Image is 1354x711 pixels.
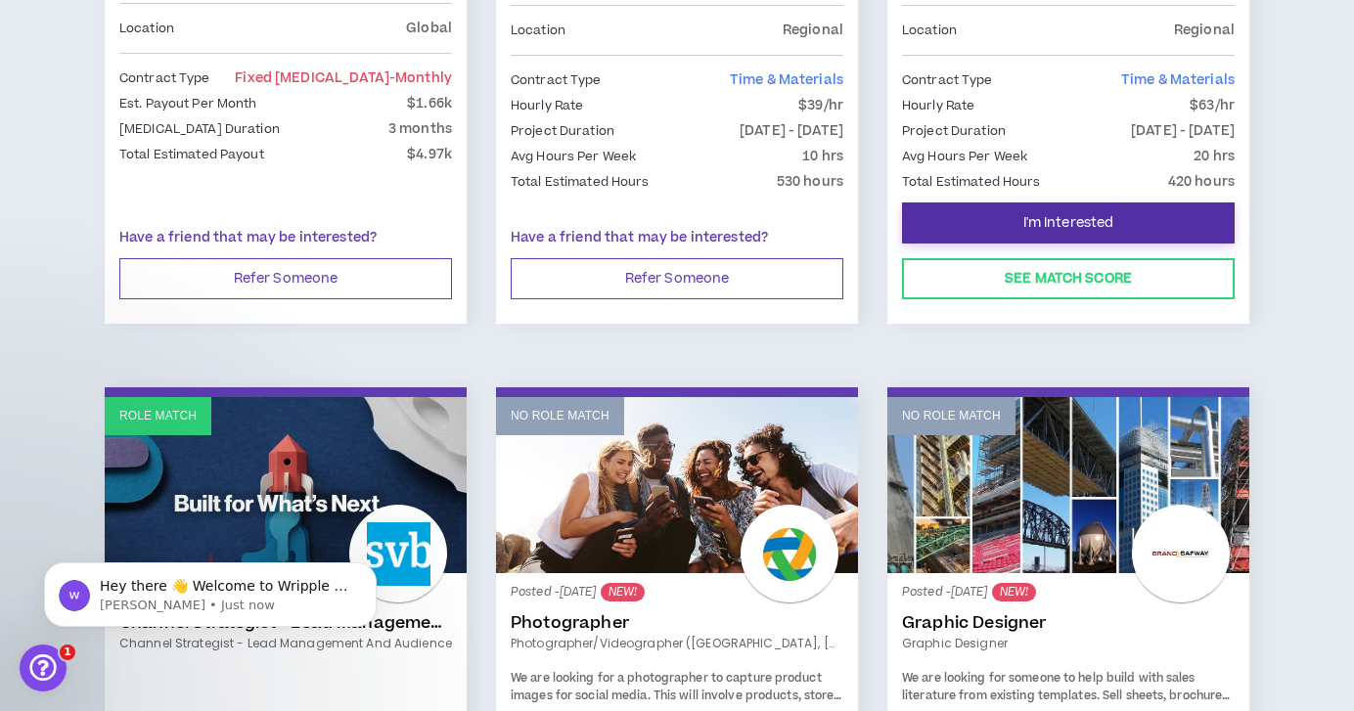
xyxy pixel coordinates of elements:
[1194,146,1235,167] p: 20 hrs
[235,68,452,88] span: Fixed [MEDICAL_DATA]
[43,580,87,594] span: Home
[162,580,230,594] span: Messages
[1023,214,1114,233] span: I'm Interested
[902,635,1235,652] a: Graphic Designer
[1131,120,1235,142] p: [DATE] - [DATE]
[511,613,843,633] a: Photographer
[261,531,391,609] button: Help
[902,120,1006,142] p: Project Duration
[902,202,1235,244] button: I'm Interested
[39,37,74,68] img: logo
[902,20,957,41] p: Location
[388,118,452,140] p: 3 months
[389,68,452,88] span: - monthly
[902,146,1027,167] p: Avg Hours Per Week
[105,397,467,573] a: Role Match
[1168,171,1235,193] p: 420 hours
[511,120,614,142] p: Project Duration
[337,31,372,67] div: Close
[902,69,993,91] p: Contract Type
[119,144,264,165] p: Total Estimated Payout
[40,300,327,321] div: We'll be back online [DATE]
[60,644,75,660] span: 1
[119,407,197,425] p: Role Match
[39,205,352,239] p: How can we help?
[40,280,327,300] div: Send us a message
[511,146,636,167] p: Avg Hours Per Week
[902,407,1001,425] p: No Role Match
[511,20,565,41] p: Location
[740,120,843,142] p: [DATE] - [DATE]
[39,139,352,205] p: Hi [PERSON_NAME] !
[407,93,452,114] p: $1.66k
[783,20,843,41] p: Regional
[730,70,843,90] span: Time & Materials
[511,670,822,704] span: We are looking for a photographer to capture product images for social media.
[119,67,210,89] p: Contract Type
[20,644,67,691] iframe: Intercom live chat
[511,635,843,652] a: Photographer/Videographer ([GEOGRAPHIC_DATA], [GEOGRAPHIC_DATA])
[511,407,609,425] p: No Role Match
[266,31,305,70] div: Profile image for Gabriella
[119,258,452,299] button: Refer Someone
[511,69,602,91] p: Contract Type
[511,171,650,193] p: Total Estimated Hours
[119,93,257,114] p: Est. Payout Per Month
[902,258,1235,299] button: See Match Score
[119,228,452,248] p: Have a friend that may be interested?
[15,521,406,658] iframe: Intercom notifications message
[511,228,843,248] p: Have a friend that may be interested?
[496,397,858,573] a: No Role Match
[887,397,1249,573] a: No Role Match
[902,583,1235,601] p: Posted - [DATE]
[119,18,174,39] p: Location
[798,95,843,116] p: $39/hr
[902,171,1041,193] p: Total Estimated Hours
[406,18,452,39] p: Global
[1190,95,1235,116] p: $63/hr
[1174,20,1235,41] p: Regional
[902,613,1235,633] a: Graphic Designer
[777,171,843,193] p: 530 hours
[802,146,843,167] p: 10 hrs
[310,580,341,594] span: Help
[1121,70,1235,90] span: Time & Materials
[601,583,645,601] sup: NEW!
[407,144,452,165] p: $4.97k
[20,263,372,337] div: Send us a messageWe'll be back online [DATE]
[511,95,583,116] p: Hourly Rate
[511,258,843,299] button: Refer Someone
[902,95,974,116] p: Hourly Rate
[511,583,843,601] p: Posted - [DATE]
[119,118,280,140] p: [MEDICAL_DATA] Duration
[992,583,1036,601] sup: NEW!
[130,531,260,609] button: Messages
